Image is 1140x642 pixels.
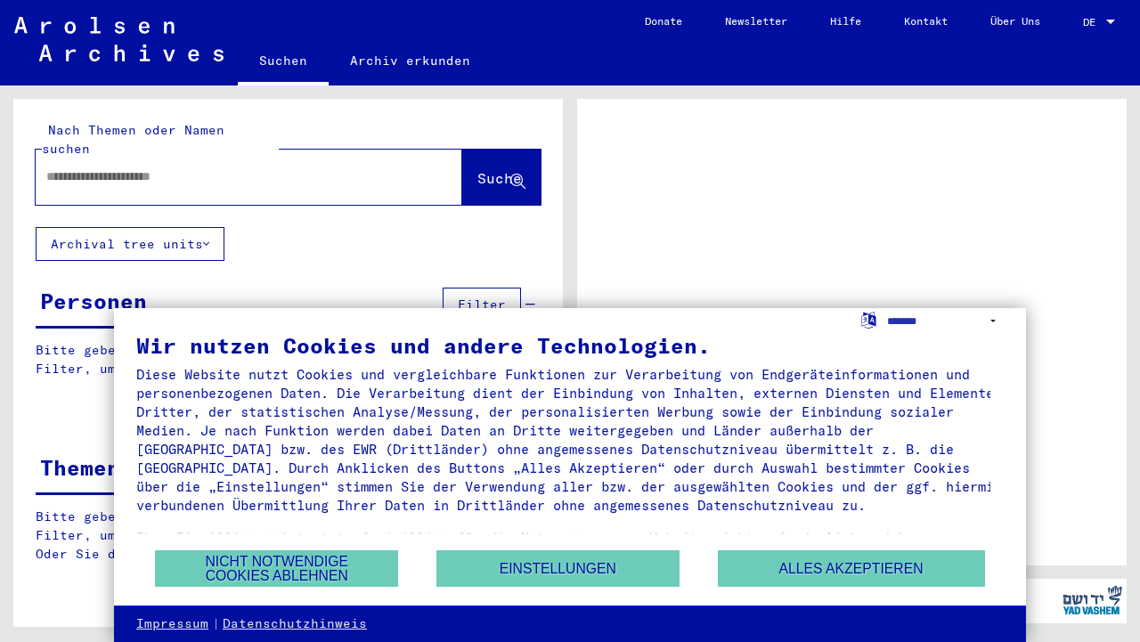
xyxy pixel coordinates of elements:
span: DE [1083,16,1103,28]
a: Suchen [238,39,329,85]
div: Themen [40,451,120,484]
img: Arolsen_neg.svg [14,17,224,61]
p: Bitte geben Sie einen Suchbegriff ein oder nutzen Sie die Filter, um Suchertreffer zu erhalten. O... [36,508,541,564]
a: Datenschutzhinweis [223,615,367,633]
select: Sprache auswählen [887,308,1004,334]
button: Suche [462,150,541,205]
button: Archival tree units [36,227,224,261]
button: Alles akzeptieren [718,550,985,587]
div: Diese Website nutzt Cookies und vergleichbare Funktionen zur Verarbeitung von Endgeräteinformatio... [136,365,1004,515]
button: Filter [443,288,521,321]
mat-label: Nach Themen oder Namen suchen [42,122,224,157]
span: Suche [477,169,522,187]
p: Bitte geben Sie einen Suchbegriff ein oder nutzen Sie die Filter, um Suchertreffer zu erhalten. [36,341,540,378]
span: Filter [458,297,506,313]
button: Nicht notwendige Cookies ablehnen [155,550,398,587]
a: Archiv erkunden [329,39,492,82]
div: Wir nutzen Cookies und andere Technologien. [136,335,1004,356]
a: Impressum [136,615,208,633]
div: Personen [40,285,147,317]
img: yv_logo.png [1059,578,1126,622]
button: Einstellungen [436,550,680,587]
label: Sprache auswählen [859,311,878,328]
